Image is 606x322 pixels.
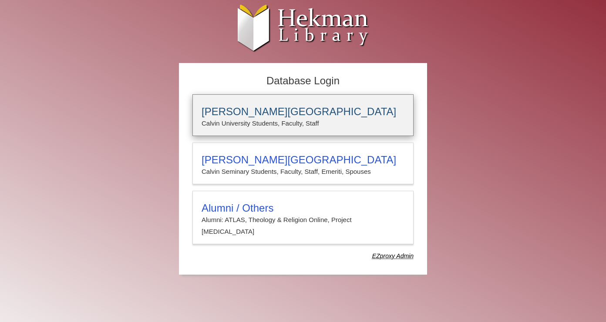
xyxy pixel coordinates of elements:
p: Calvin University Students, Faculty, Staff [202,118,404,129]
h3: Alumni / Others [202,202,404,214]
a: [PERSON_NAME][GEOGRAPHIC_DATA]Calvin Seminary Students, Faculty, Staff, Emeriti, Spouses [192,143,414,184]
p: Alumni: ATLAS, Theology & Religion Online, Project [MEDICAL_DATA] [202,214,404,237]
a: [PERSON_NAME][GEOGRAPHIC_DATA]Calvin University Students, Faculty, Staff [192,94,414,136]
dfn: Use Alumni login [372,252,414,259]
h3: [PERSON_NAME][GEOGRAPHIC_DATA] [202,106,404,118]
h2: Database Login [188,72,418,90]
summary: Alumni / OthersAlumni: ATLAS, Theology & Religion Online, Project [MEDICAL_DATA] [202,202,404,237]
h3: [PERSON_NAME][GEOGRAPHIC_DATA] [202,154,404,166]
p: Calvin Seminary Students, Faculty, Staff, Emeriti, Spouses [202,166,404,177]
